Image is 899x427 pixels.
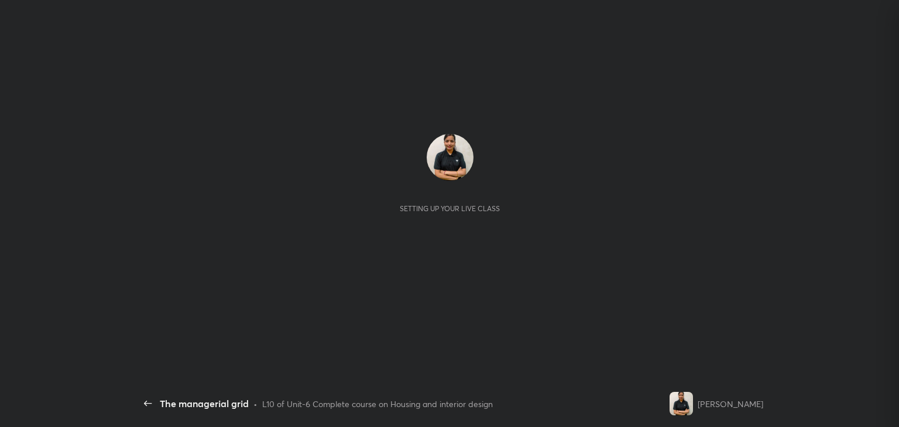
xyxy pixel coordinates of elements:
div: The managerial grid [160,397,249,411]
div: Setting up your live class [400,204,500,213]
img: ac1245674e8d465aac1aa0ff8abd4772.jpg [427,134,473,181]
img: ac1245674e8d465aac1aa0ff8abd4772.jpg [670,392,693,415]
div: [PERSON_NAME] [698,398,763,410]
div: • [253,398,258,410]
div: L10 of Unit-6 Complete course on Housing and interior design [262,398,493,410]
